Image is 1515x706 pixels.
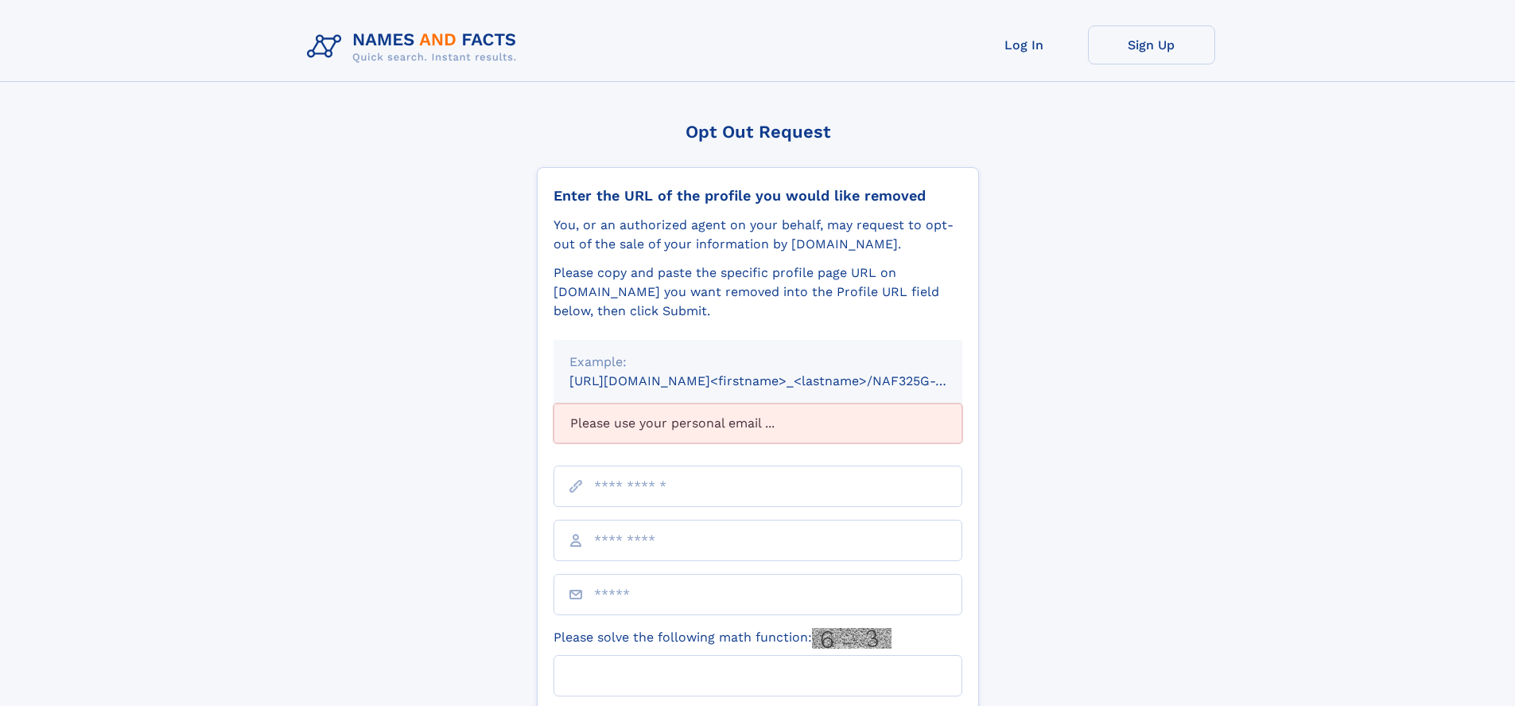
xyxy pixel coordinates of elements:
div: You, or an authorized agent on your behalf, may request to opt-out of the sale of your informatio... [554,216,962,254]
label: Please solve the following math function: [554,628,892,649]
div: Please use your personal email ... [554,404,962,443]
a: Sign Up [1088,25,1215,64]
a: Log In [961,25,1088,64]
div: Opt Out Request [537,122,979,142]
div: Enter the URL of the profile you would like removed [554,187,962,205]
img: Logo Names and Facts [301,25,530,68]
small: [URL][DOMAIN_NAME]<firstname>_<lastname>/NAF325G-xxxxxxxx [569,373,993,388]
div: Example: [569,353,946,372]
div: Please copy and paste the specific profile page URL on [DOMAIN_NAME] you want removed into the Pr... [554,263,962,321]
